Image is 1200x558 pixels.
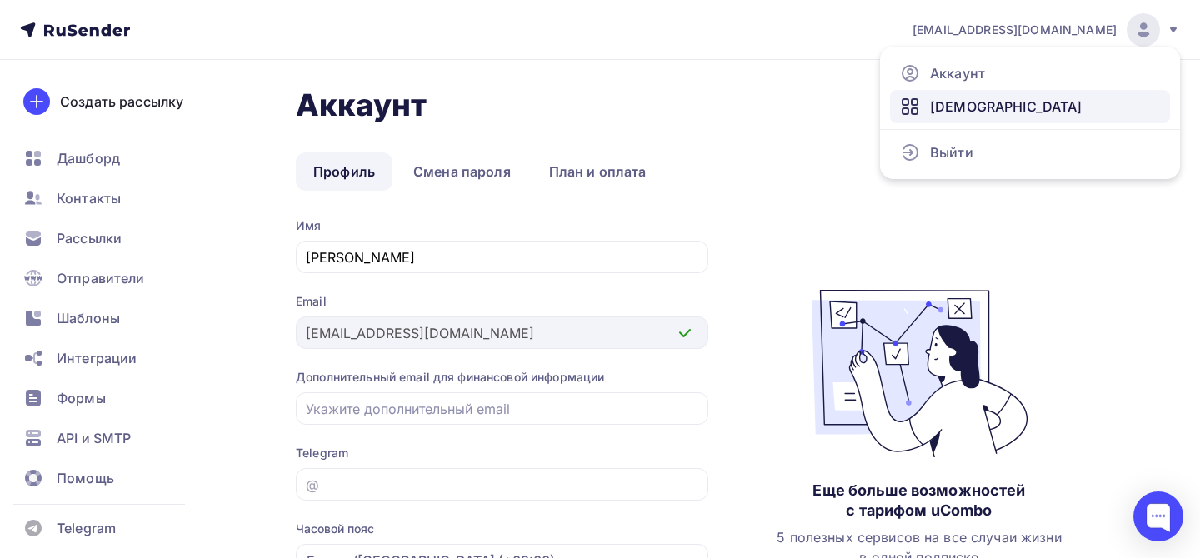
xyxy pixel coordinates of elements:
[296,217,708,234] div: Имя
[306,399,699,419] input: Укажите дополнительный email
[57,428,131,448] span: API и SMTP
[60,92,183,112] div: Создать рассылку
[57,518,116,538] span: Telegram
[57,388,106,408] span: Формы
[13,222,212,255] a: Рассылки
[306,247,699,267] input: Введите имя
[296,152,392,191] a: Профиль
[912,13,1180,47] a: [EMAIL_ADDRESS][DOMAIN_NAME]
[57,308,120,328] span: Шаблоны
[532,152,664,191] a: План и оплата
[57,148,120,168] span: Дашборд
[13,142,212,175] a: Дашборд
[57,188,121,208] span: Контакты
[57,468,114,488] span: Помощь
[296,293,708,310] div: Email
[396,152,528,191] a: Смена пароля
[296,369,708,386] div: Дополнительный email для финансовой информации
[930,142,973,162] span: Выйти
[812,481,1025,521] div: Еще больше возможностей с тарифом uCombo
[912,22,1117,38] span: [EMAIL_ADDRESS][DOMAIN_NAME]
[13,262,212,295] a: Отправители
[296,521,374,537] div: Часовой пояс
[57,348,137,368] span: Интеграции
[306,475,319,495] div: @
[13,381,212,415] a: Формы
[296,87,1130,123] h1: Аккаунт
[13,301,212,335] a: Шаблоны
[57,228,122,248] span: Рассылки
[296,445,708,461] div: Telegram
[57,268,145,288] span: Отправители
[880,47,1180,179] ul: [EMAIL_ADDRESS][DOMAIN_NAME]
[930,97,1082,117] span: [DEMOGRAPHIC_DATA]
[930,63,985,83] span: Аккаунт
[13,182,212,215] a: Контакты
